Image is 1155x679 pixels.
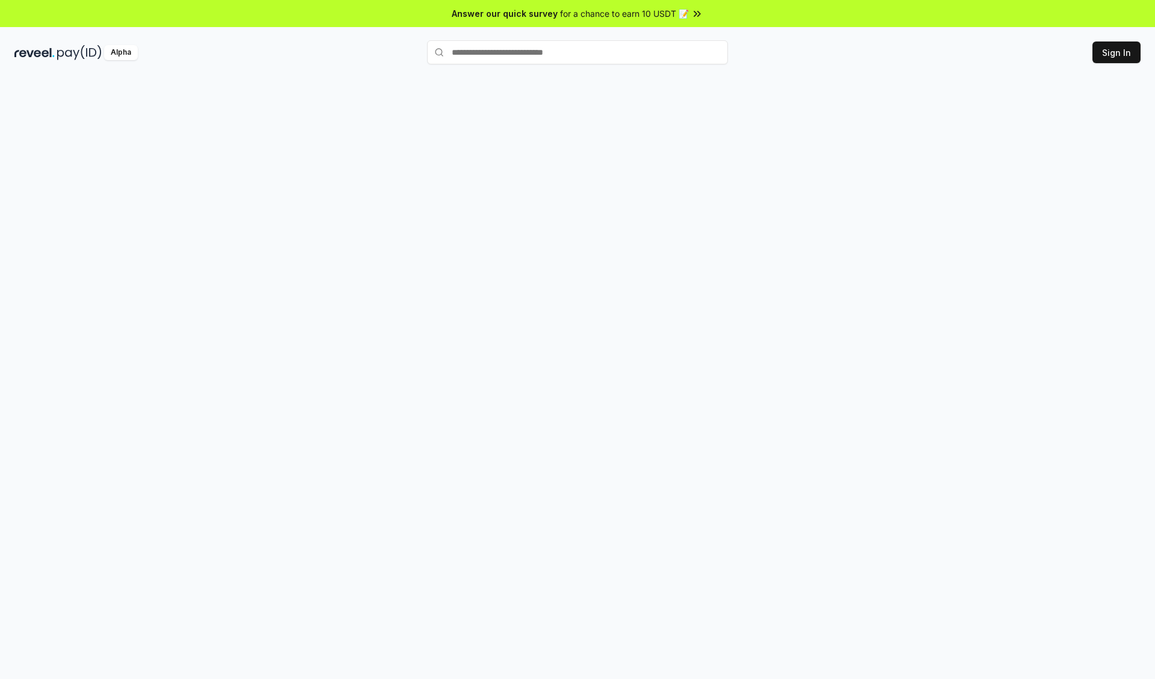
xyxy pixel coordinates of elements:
div: Alpha [104,45,138,60]
button: Sign In [1092,41,1141,63]
img: pay_id [57,45,102,60]
span: for a chance to earn 10 USDT 📝 [560,7,689,20]
span: Answer our quick survey [452,7,558,20]
img: reveel_dark [14,45,55,60]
